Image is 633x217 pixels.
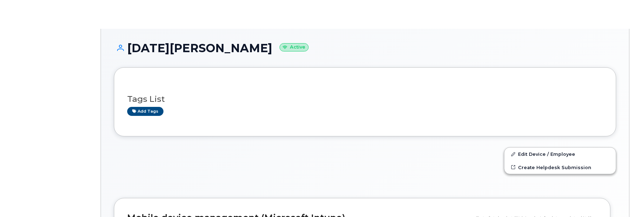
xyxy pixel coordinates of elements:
[504,148,616,161] a: Edit Device / Employee
[127,107,163,116] a: Add tags
[279,43,309,51] small: Active
[127,95,603,104] h3: Tags List
[504,161,616,174] a: Create Helpdesk Submission
[114,42,616,54] h1: [DATE][PERSON_NAME]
